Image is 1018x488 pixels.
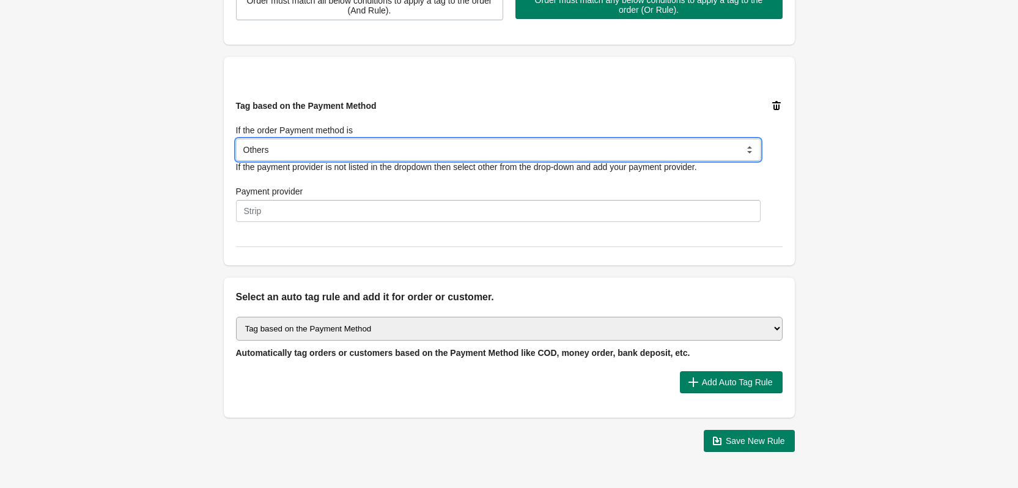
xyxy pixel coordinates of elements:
h2: Select an auto tag rule and add it for order or customer. [236,290,783,305]
button: Save New Rule [704,430,795,452]
label: If the order Payment method is [236,124,353,136]
span: Save New Rule [726,436,785,446]
span: If the payment provider is not listed in the dropdown then select other from the drop-down and ad... [236,162,697,172]
label: Payment provider [236,185,303,198]
span: Tag based on the Payment Method [236,101,377,111]
span: Add Auto Tag Rule [702,377,773,387]
input: Strip [236,200,761,222]
span: Automatically tag orders or customers based on the Payment Method like COD, money order, bank dep... [236,348,690,358]
button: Add Auto Tag Rule [680,371,783,393]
